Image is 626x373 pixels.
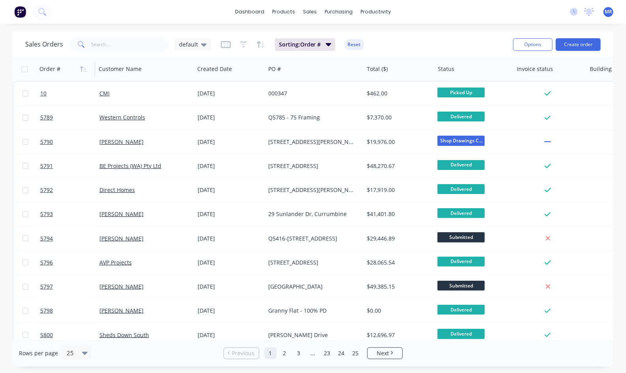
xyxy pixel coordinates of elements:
[336,347,348,359] a: Page 24
[40,138,53,146] span: 5790
[99,65,142,73] div: Customer Name
[179,40,198,48] span: default
[40,202,99,226] a: 5793
[437,160,485,170] span: Delivered
[268,6,299,18] div: products
[269,210,356,218] div: 29 Sunlander Dr, Currumbine
[40,114,53,121] span: 5789
[25,41,63,48] h1: Sales Orders
[293,347,305,359] a: Page 3
[40,210,53,218] span: 5793
[197,65,232,73] div: Created Date
[513,38,553,51] button: Options
[99,162,161,170] a: BE Projects (WA) Pty Ltd
[198,331,262,339] div: [DATE]
[367,283,428,291] div: $49,385.15
[437,232,485,242] span: Submitted
[40,90,47,97] span: 10
[437,112,485,121] span: Delivered
[99,138,144,145] a: [PERSON_NAME]
[40,275,99,298] a: 5797
[92,37,168,52] input: Search...
[198,235,262,242] div: [DATE]
[321,347,333,359] a: Page 23
[377,349,389,357] span: Next
[279,41,321,48] span: Sorting: Order #
[40,82,99,105] a: 10
[367,114,428,121] div: $7,370.00
[99,331,149,339] a: Sheds Down South
[269,90,356,97] div: 000347
[99,210,144,218] a: [PERSON_NAME]
[198,90,262,97] div: [DATE]
[437,257,485,267] span: Delivered
[269,283,356,291] div: [GEOGRAPHIC_DATA]
[299,6,321,18] div: sales
[40,162,53,170] span: 5791
[437,184,485,194] span: Delivered
[40,235,53,242] span: 5794
[40,178,99,202] a: 5792
[367,331,428,339] div: $12,696.97
[198,114,262,121] div: [DATE]
[198,210,262,218] div: [DATE]
[367,186,428,194] div: $17,919.00
[438,65,454,73] div: Status
[269,259,356,267] div: [STREET_ADDRESS]
[367,138,428,146] div: $19,976.00
[517,65,553,73] div: Invoice status
[231,6,268,18] a: dashboard
[350,347,362,359] a: Page 25
[224,349,259,357] a: Previous page
[269,235,356,242] div: Q5416-[STREET_ADDRESS]
[198,162,262,170] div: [DATE]
[437,305,485,315] span: Delivered
[275,38,335,51] button: Sorting:Order #
[99,307,144,314] a: [PERSON_NAME]
[221,347,406,359] ul: Pagination
[40,283,53,291] span: 5797
[99,186,135,194] a: Direct Homes
[368,349,402,357] a: Next page
[345,39,364,50] button: Reset
[99,259,132,266] a: AVP Projects
[437,281,485,291] span: Submitted
[367,307,428,315] div: $0.00
[99,114,145,121] a: Western Controls
[269,331,356,339] div: [PERSON_NAME] Drive
[40,331,53,339] span: 5800
[556,38,601,51] button: Create order
[40,106,99,129] a: 5789
[367,90,428,97] div: $462.00
[99,90,110,97] a: CMI
[269,138,356,146] div: [STREET_ADDRESS][PERSON_NAME][PERSON_NAME]
[279,347,291,359] a: Page 2
[14,6,26,18] img: Factory
[99,283,144,290] a: [PERSON_NAME]
[605,8,612,15] span: MR
[198,283,262,291] div: [DATE]
[39,65,60,73] div: Order #
[367,210,428,218] div: $41,401.80
[40,227,99,250] a: 5794
[19,349,58,357] span: Rows per page
[198,186,262,194] div: [DATE]
[367,65,388,73] div: Total ($)
[269,162,356,170] div: [STREET_ADDRESS]
[198,138,262,146] div: [DATE]
[265,347,277,359] a: Page 1 is your current page
[40,323,99,347] a: 5800
[40,299,99,323] a: 5798
[198,259,262,267] div: [DATE]
[40,186,53,194] span: 5792
[437,208,485,218] span: Delivered
[40,130,99,154] a: 5790
[321,6,357,18] div: purchasing
[198,307,262,315] div: [DATE]
[269,186,356,194] div: [STREET_ADDRESS][PERSON_NAME]
[99,235,144,242] a: [PERSON_NAME]
[437,88,485,97] span: Picked Up
[367,235,428,242] div: $29,446.89
[40,154,99,178] a: 5791
[269,114,356,121] div: Q5785 - 75 Framing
